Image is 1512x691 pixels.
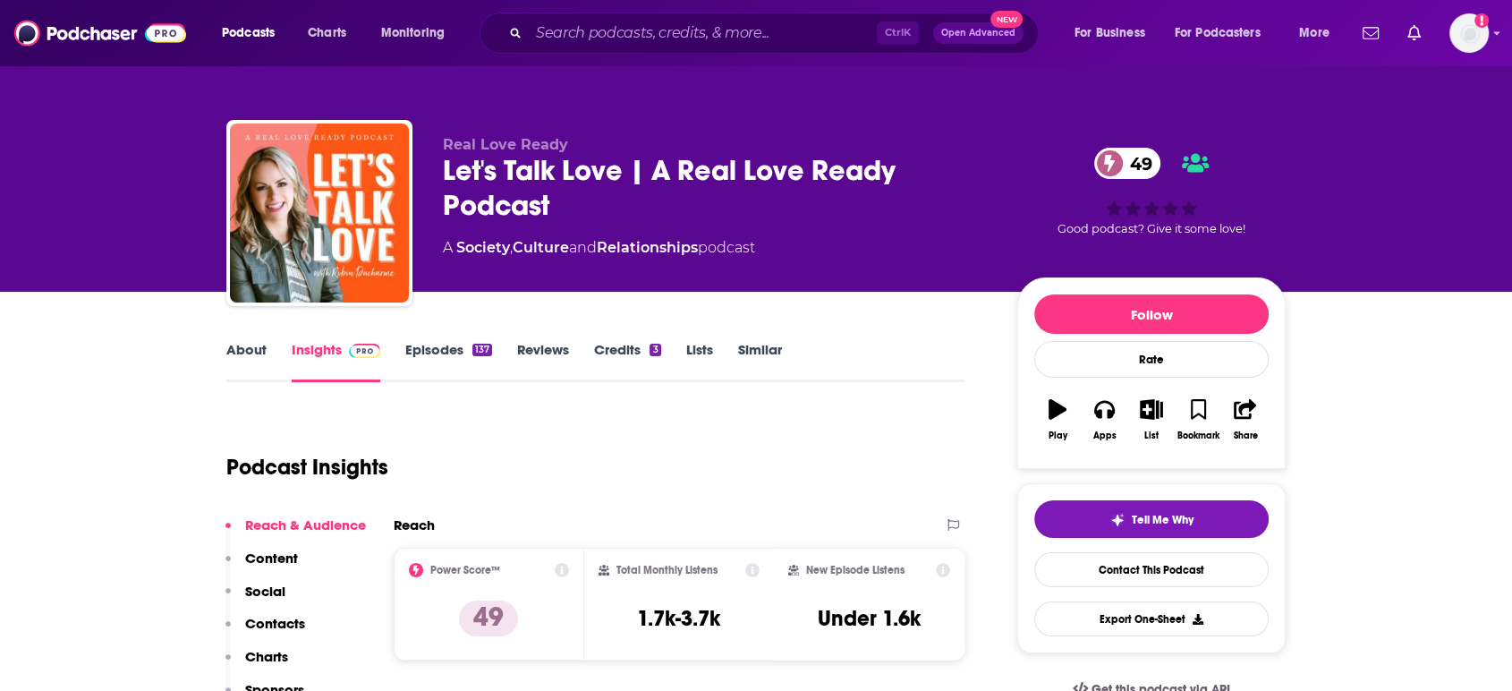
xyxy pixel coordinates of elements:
span: Open Advanced [941,29,1015,38]
h2: Total Monthly Listens [616,564,718,576]
a: Contact This Podcast [1034,552,1269,587]
span: 49 [1112,148,1161,179]
button: Contacts [225,615,305,648]
button: Reach & Audience [225,516,366,550]
div: Rate [1034,341,1269,378]
span: Tell Me Why [1132,513,1193,527]
a: Society [456,239,510,256]
p: Social [245,583,285,600]
img: User Profile [1449,13,1489,53]
button: Content [225,550,298,583]
span: Monitoring [381,21,445,46]
span: More [1299,21,1329,46]
button: List [1128,388,1175,452]
a: Episodes137 [405,341,492,382]
h1: Podcast Insights [226,454,388,481]
img: tell me why sparkle [1110,513,1125,527]
div: Bookmark [1177,431,1219,441]
a: Lists [686,341,713,382]
span: Podcasts [222,21,275,46]
a: Relationships [597,239,698,256]
span: Logged in as hmill [1449,13,1489,53]
button: tell me why sparkleTell Me Why [1034,500,1269,538]
img: Podchaser Pro [349,344,380,358]
input: Search podcasts, credits, & more... [529,19,877,47]
h3: 1.7k-3.7k [637,605,720,632]
div: Apps [1093,431,1117,441]
p: Content [245,550,298,567]
div: 137 [472,344,492,356]
img: Let's Talk Love | A Real Love Ready Podcast [230,124,409,303]
a: Charts [296,19,357,47]
button: Show profile menu [1449,13,1489,53]
a: InsightsPodchaser Pro [292,341,380,382]
button: Apps [1081,388,1127,452]
h2: New Episode Listens [806,564,905,576]
div: Search podcasts, credits, & more... [497,13,1056,54]
span: Good podcast? Give it some love! [1058,222,1245,235]
div: 49Good podcast? Give it some love! [1017,136,1286,247]
span: Real Love Ready [443,136,568,153]
div: List [1144,431,1159,441]
button: Share [1222,388,1269,452]
p: Charts [245,648,288,665]
a: About [226,341,267,382]
a: 49 [1094,148,1161,179]
button: open menu [1062,19,1168,47]
span: For Business [1075,21,1145,46]
span: Ctrl K [877,21,919,45]
button: Open AdvancedNew [933,22,1024,44]
div: 3 [650,344,660,356]
button: Export One-Sheet [1034,601,1269,636]
p: Reach & Audience [245,516,366,533]
button: open menu [369,19,468,47]
span: , [510,239,513,256]
button: open menu [209,19,298,47]
a: Show notifications dropdown [1355,18,1386,48]
button: open menu [1287,19,1352,47]
a: Show notifications dropdown [1400,18,1428,48]
div: Share [1233,431,1257,441]
button: open menu [1163,19,1287,47]
p: 49 [459,601,518,636]
span: Charts [308,21,346,46]
a: Culture [513,239,569,256]
a: Similar [738,341,782,382]
img: Podchaser - Follow, Share and Rate Podcasts [14,16,186,50]
span: New [990,11,1023,28]
span: and [569,239,597,256]
h2: Power Score™ [430,564,500,576]
button: Charts [225,648,288,681]
svg: Add a profile image [1474,13,1489,28]
a: Credits3 [594,341,660,382]
h3: Under 1.6k [818,605,921,632]
button: Play [1034,388,1081,452]
p: Contacts [245,615,305,632]
span: For Podcasters [1175,21,1261,46]
a: Reviews [517,341,569,382]
button: Follow [1034,294,1269,334]
button: Bookmark [1175,388,1221,452]
div: Play [1049,431,1067,441]
h2: Reach [394,516,435,533]
div: A podcast [443,237,755,259]
button: Social [225,583,285,616]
